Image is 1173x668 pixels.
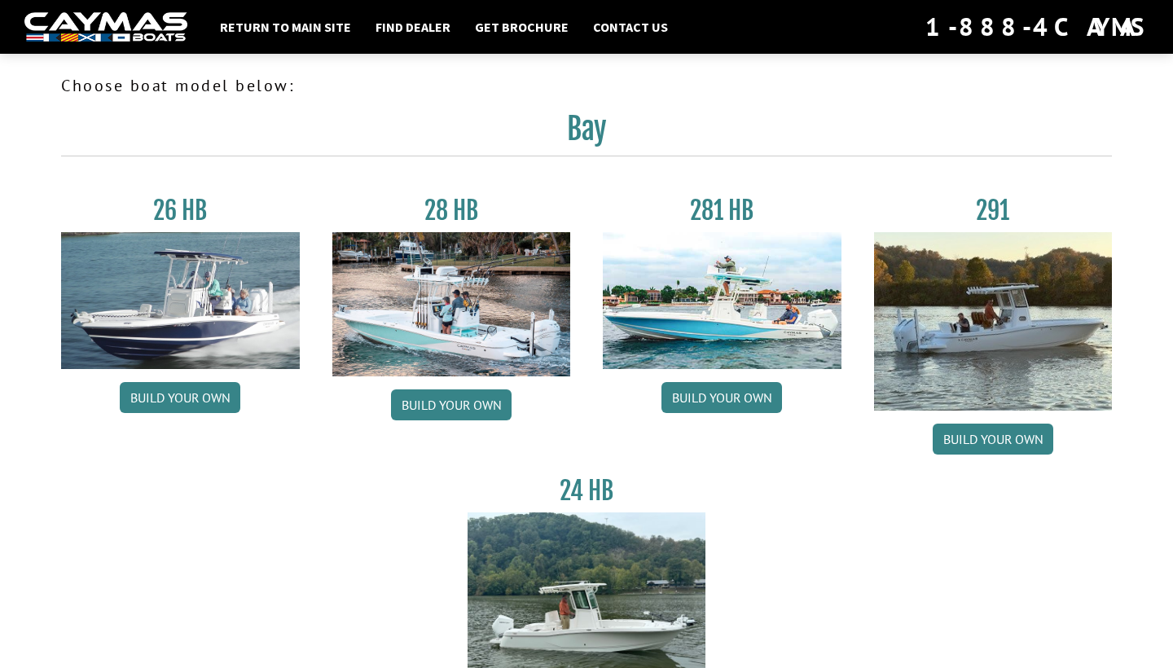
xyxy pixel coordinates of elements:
[925,9,1149,45] div: 1-888-4CAYMAS
[467,16,577,37] a: Get Brochure
[603,232,841,369] img: 28-hb-twin.jpg
[933,424,1053,455] a: Build your own
[212,16,359,37] a: Return to main site
[661,382,782,413] a: Build your own
[603,196,841,226] h3: 281 HB
[585,16,676,37] a: Contact Us
[468,476,706,506] h3: 24 HB
[332,232,571,376] img: 28_hb_thumbnail_for_caymas_connect.jpg
[874,196,1113,226] h3: 291
[874,232,1113,411] img: 291_Thumbnail.jpg
[61,196,300,226] h3: 26 HB
[332,196,571,226] h3: 28 HB
[61,73,1112,98] p: Choose boat model below:
[120,382,240,413] a: Build your own
[391,389,512,420] a: Build your own
[367,16,459,37] a: Find Dealer
[61,111,1112,156] h2: Bay
[61,232,300,369] img: 26_new_photo_resized.jpg
[24,12,187,42] img: white-logo-c9c8dbefe5ff5ceceb0f0178aa75bf4bb51f6bca0971e226c86eb53dfe498488.png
